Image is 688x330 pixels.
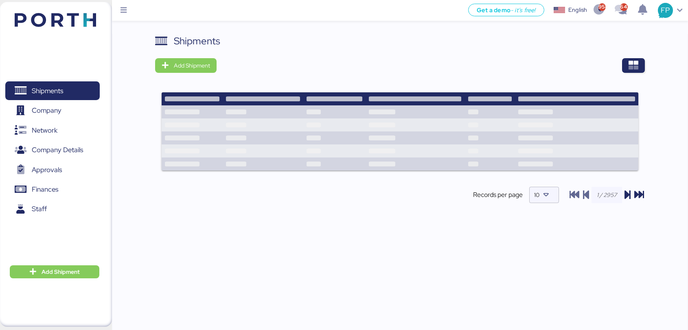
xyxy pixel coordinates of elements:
a: Company [5,101,100,120]
div: Shipments [174,34,220,48]
span: Finances [32,184,58,195]
button: Menu [117,4,131,17]
a: Shipments [5,81,100,100]
span: 10 [534,191,539,199]
a: Approvals [5,160,100,179]
a: Finances [5,180,100,199]
span: Company [32,105,61,116]
span: FP [661,5,670,15]
button: Add Shipment [155,58,217,73]
span: Approvals [32,164,62,176]
span: Network [32,125,57,136]
span: Records per page [473,190,523,200]
a: Network [5,121,100,140]
a: Company Details [5,141,100,160]
input: 1 / 2957 [592,187,622,203]
span: Shipments [32,85,63,97]
span: Add Shipment [42,267,80,277]
button: Add Shipment [10,265,99,278]
span: Add Shipment [174,61,210,70]
span: Company Details [32,144,83,156]
a: Staff [5,200,100,219]
span: Staff [32,203,47,215]
div: English [568,6,587,14]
